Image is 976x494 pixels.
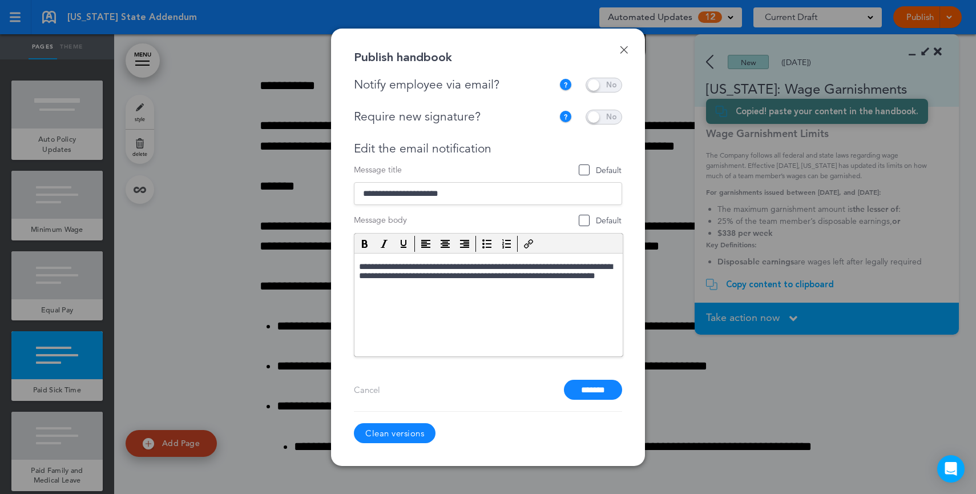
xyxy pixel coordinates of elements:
span: Message title [354,164,402,175]
a: Clean versions [354,423,435,443]
div: Underline [394,236,413,252]
div: Require new signature? [354,110,553,124]
img: tooltip_icon.svg [559,78,572,92]
a: Done [620,46,628,54]
span: Default [579,215,622,226]
div: Numbered list [497,236,515,252]
span: Default [579,165,622,176]
div: Insert/edit link [519,236,538,252]
div: Align center [436,236,454,252]
div: Open Intercom Messenger [937,455,965,483]
div: Bullet list [478,236,496,252]
iframe: Rich Text Area. Press ALT-F9 for menu. Press ALT-F10 for toolbar. Press ALT-0 for help [354,254,623,356]
a: Cancel [354,384,380,395]
span: Message body [354,215,407,226]
img: tooltip_icon.svg [559,110,572,124]
div: Notify employee via email? [354,78,559,92]
div: Bold [356,236,374,252]
div: Align right [455,236,474,252]
div: Publish handbook [354,51,452,63]
div: Italic [375,236,393,252]
div: Edit the email notification [354,142,622,156]
div: Align left [417,236,435,252]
